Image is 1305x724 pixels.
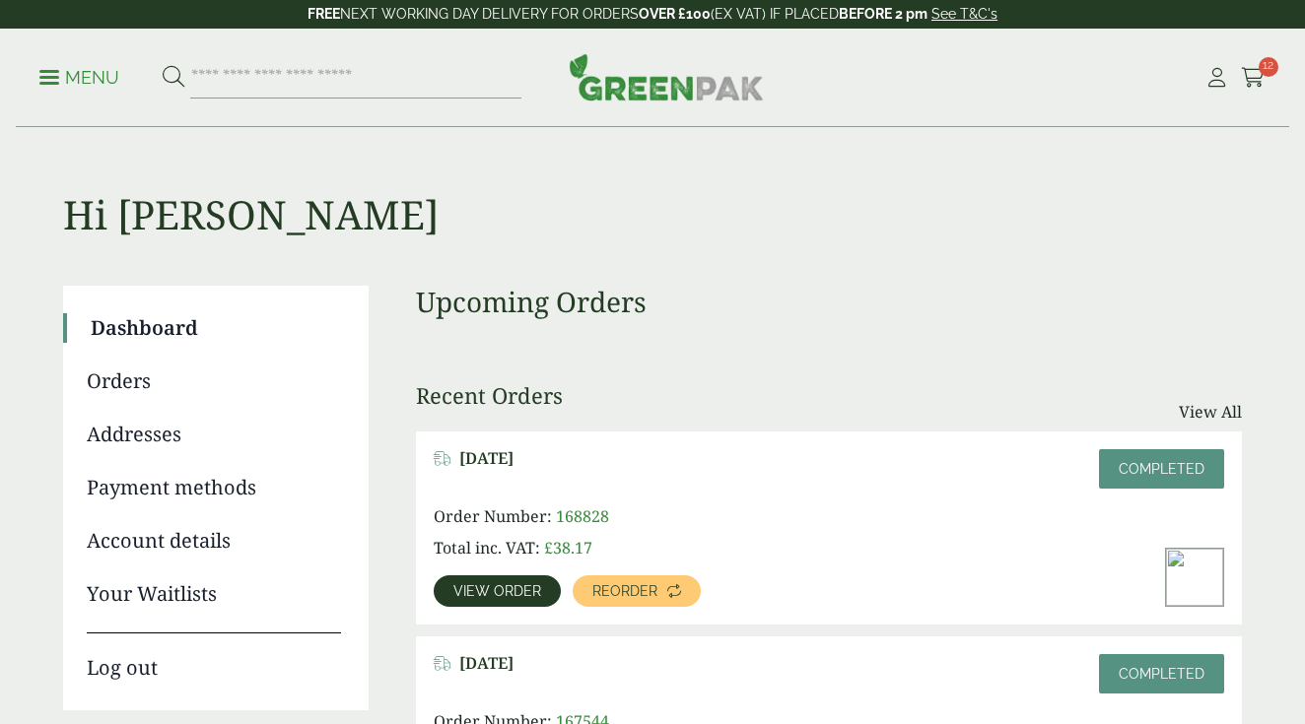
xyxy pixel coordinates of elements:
[87,632,341,683] a: Log out
[556,505,609,527] span: 168828
[434,575,561,607] a: View order
[87,420,341,449] a: Addresses
[87,366,341,396] a: Orders
[592,584,657,598] span: Reorder
[1119,666,1204,682] span: Completed
[63,128,1242,238] h1: Hi [PERSON_NAME]
[416,382,563,408] h3: Recent Orders
[1119,461,1204,477] span: Completed
[1259,57,1278,77] span: 12
[39,66,119,86] a: Menu
[453,584,541,598] span: View order
[434,537,540,559] span: Total inc. VAT:
[434,505,552,527] span: Order Number:
[639,6,711,22] strong: OVER £100
[1179,400,1242,424] a: View All
[459,654,514,673] span: [DATE]
[1241,63,1266,93] a: 12
[569,53,764,100] img: GreenPak Supplies
[544,537,553,559] span: £
[1204,68,1229,88] i: My Account
[416,286,1242,319] h3: Upcoming Orders
[544,537,592,559] bdi: 38.17
[573,575,701,607] a: Reorder
[459,449,514,468] span: [DATE]
[839,6,927,22] strong: BEFORE 2 pm
[87,579,341,609] a: Your Waitlists
[1166,549,1223,606] img: Kraft-Bowl-750ml-with-Goats-Cheese-Salad-Open-300x200.jpg
[87,473,341,502] a: Payment methods
[1241,68,1266,88] i: Cart
[87,526,341,556] a: Account details
[91,313,341,343] a: Dashboard
[39,66,119,90] p: Menu
[931,6,997,22] a: See T&C's
[308,6,340,22] strong: FREE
